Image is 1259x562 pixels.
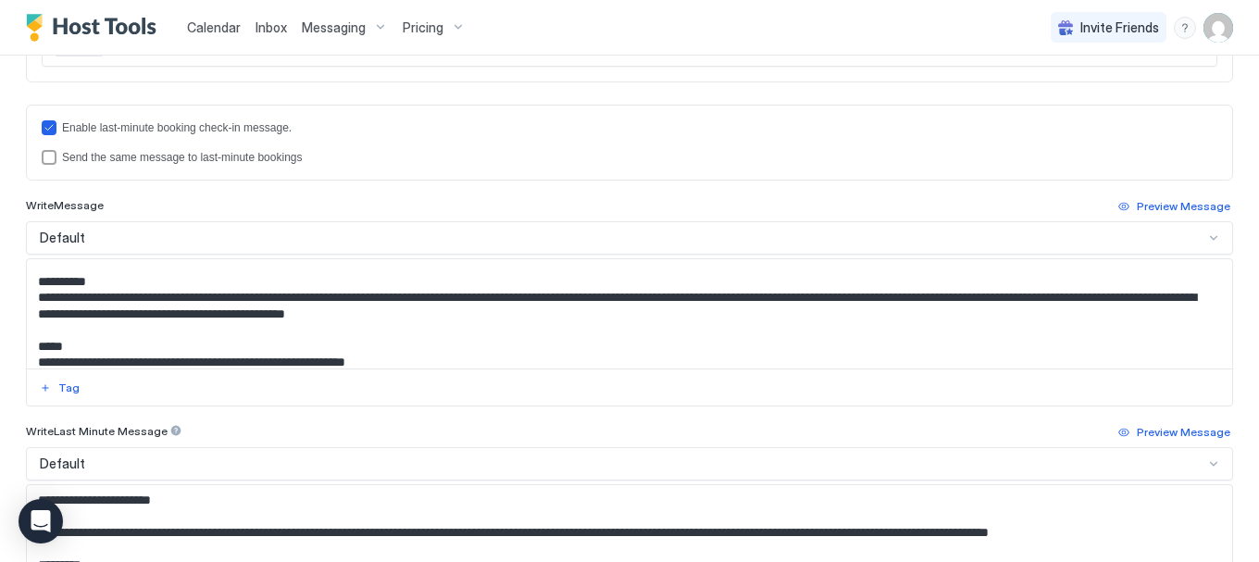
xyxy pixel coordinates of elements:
[26,14,165,42] a: Host Tools Logo
[256,19,287,35] span: Inbox
[37,377,82,399] button: Tag
[19,499,63,543] div: Open Intercom Messenger
[302,19,366,36] span: Messaging
[1080,19,1159,36] span: Invite Friends
[26,198,104,212] span: Write Message
[62,121,1217,134] div: Enable last-minute booking check-in message.
[58,380,80,396] div: Tag
[1137,424,1230,441] div: Preview Message
[1174,17,1196,39] div: menu
[256,18,287,37] a: Inbox
[42,150,1217,165] div: lastMinuteMessageIsTheSame
[1137,198,1230,215] div: Preview Message
[187,18,241,37] a: Calendar
[1116,421,1233,443] button: Preview Message
[1116,195,1233,218] button: Preview Message
[187,19,241,35] span: Calendar
[40,230,85,246] span: Default
[42,120,1217,135] div: lastMinuteMessageEnabled
[62,151,1217,164] div: Send the same message to last-minute bookings
[1203,13,1233,43] div: User profile
[40,456,85,472] span: Default
[26,424,168,438] span: Write Last Minute Message
[403,19,443,36] span: Pricing
[27,259,1218,368] textarea: Input Field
